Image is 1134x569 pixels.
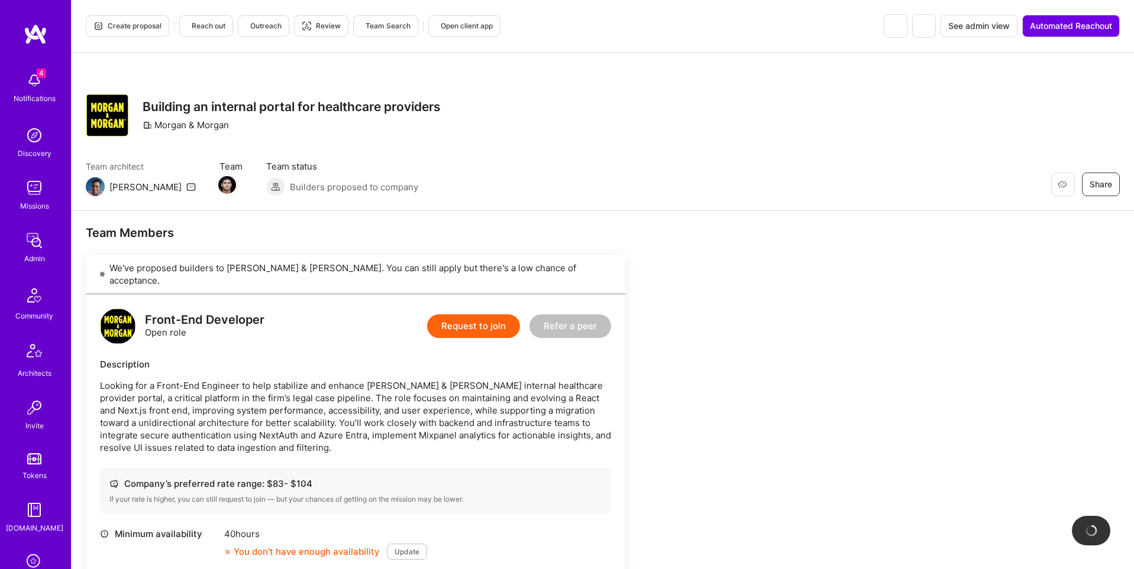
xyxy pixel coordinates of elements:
[145,314,264,339] div: Open role
[86,94,128,136] img: Company Logo
[6,522,63,534] div: [DOMAIN_NAME]
[143,121,152,130] i: icon CompanyGray
[1030,20,1112,32] span: Automated Reachout
[100,308,135,344] img: logo
[529,314,611,338] button: Refer a peer
[143,119,229,131] div: Morgan & Morgan
[145,314,264,326] div: Front-End Developer
[224,528,427,540] div: 40 hours
[22,469,47,482] div: Tokens
[86,177,105,196] img: Team Architect
[20,339,49,367] img: Architects
[436,21,493,31] span: Open client app
[93,21,161,31] span: Create proposal
[93,21,103,31] i: icon Proposal
[27,453,41,464] img: tokens
[22,229,46,252] img: admin teamwork
[428,15,500,37] button: Open client app
[25,420,44,432] div: Invite
[302,21,341,31] span: Review
[24,24,47,45] img: logo
[238,15,289,37] button: Outreach
[14,92,56,105] div: Notifications
[353,15,418,37] button: Team Search
[219,175,235,195] a: Team Member Avatar
[186,182,196,191] i: icon Mail
[100,379,611,454] p: Looking for a Front-End Engineer to help stabilize and enhance [PERSON_NAME] & [PERSON_NAME] inte...
[86,160,196,173] span: Team architect
[37,69,46,78] span: 4
[109,479,118,488] i: icon Cash
[1090,178,1112,190] span: Share
[427,314,520,338] button: Request to join
[387,544,427,560] button: Update
[266,160,418,173] span: Team status
[100,528,218,540] div: Minimum availability
[1083,522,1100,539] img: loading
[266,177,285,196] img: Builders proposed to company
[224,548,231,555] i: icon CloseOrange
[941,15,1017,37] button: See admin view
[86,15,169,37] button: Create proposal
[290,181,418,193] span: Builders proposed to company
[18,147,51,160] div: Discovery
[86,225,625,240] div: Team Members
[20,281,49,310] img: Community
[294,15,348,37] button: Review
[143,99,441,114] h3: Building an internal portal for healthcare providers
[22,498,46,522] img: guide book
[219,160,243,173] span: Team
[302,21,311,31] i: icon Targeter
[100,358,611,370] div: Description
[22,123,46,147] img: discovery
[20,200,49,212] div: Missions
[86,255,625,294] div: We've proposed builders to [PERSON_NAME] & [PERSON_NAME]. You can still apply but there's a low c...
[109,477,602,490] div: Company’s preferred rate range: $ 83 - $ 104
[179,15,233,37] button: Reach out
[100,529,109,538] i: icon Clock
[224,545,380,558] div: You don’t have enough availability
[18,367,51,379] div: Architects
[1022,15,1120,37] button: Automated Reachout
[15,310,53,322] div: Community
[1082,173,1120,196] button: Share
[948,20,1010,32] span: See admin view
[24,252,45,265] div: Admin
[109,495,602,504] div: If your rate is higher, you can still request to join — but your chances of getting on the missio...
[187,21,225,31] span: Reach out
[245,21,282,31] span: Outreach
[361,21,411,31] span: Team Search
[109,181,182,193] div: [PERSON_NAME]
[22,396,46,420] img: Invite
[218,176,236,194] img: Team Member Avatar
[1058,180,1067,189] i: icon EyeClosed
[22,69,46,92] img: bell
[22,176,46,200] img: teamwork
